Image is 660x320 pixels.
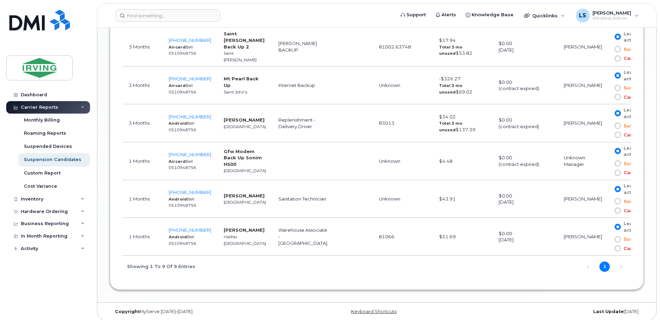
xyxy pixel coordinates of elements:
[558,218,608,256] td: [PERSON_NAME]
[224,168,266,173] small: [GEOGRAPHIC_DATA]
[123,218,162,256] td: 1 Months
[616,261,626,272] a: Next
[621,132,641,138] span: Cancel
[110,309,288,314] div: MyServe [DATE]–[DATE]
[169,234,196,246] small: Bell 0510948756
[621,183,645,195] span: Leave active
[621,220,645,233] span: Leave active
[499,199,551,205] div: [DATE]
[433,142,492,180] td: $4.48
[169,83,196,95] small: Bell 0510948756
[407,11,426,18] span: Support
[272,66,333,104] td: Internet Backup
[571,9,643,23] div: Lisa Soucy
[373,218,433,256] td: 81066
[492,180,558,218] td: $0.00
[169,234,187,239] strong: Android
[169,159,186,164] strong: Aircard
[373,142,433,180] td: Unknown
[439,45,462,56] strong: Total 3 mo unused
[224,51,257,62] small: Saint [PERSON_NAME]
[373,104,433,142] td: 83013
[224,234,266,246] small: Halifax [GEOGRAPHIC_DATA]
[169,37,211,43] a: [PHONE_NUMBER]
[519,9,570,23] div: Quicklinks
[224,76,259,88] strong: Mt Pearl Back Up
[272,218,333,256] td: Warehouse Associate • [GEOGRAPHIC_DATA]
[115,9,220,22] input: Find something...
[621,160,645,167] span: Suspend
[224,124,266,129] small: [GEOGRAPHIC_DATA]
[499,47,551,53] div: [DATE]
[169,121,196,132] small: Bell 0510948756
[169,159,196,170] small: Bell 0510948756
[621,30,645,43] span: Leave active
[169,197,196,208] small: Bell 0510948756
[123,180,162,218] td: 1 Months
[621,107,645,119] span: Leave active
[123,142,162,180] td: 1 Months
[558,66,608,104] td: [PERSON_NAME]
[272,104,333,142] td: Replenishment - Delivery Driver
[351,309,396,314] a: Keyboard Shortcuts
[433,27,492,66] td: $17.94 $53.82
[461,8,518,22] a: Knowledge Base
[433,66,492,104] td: -$326.27 $69.02
[123,104,162,142] td: 3 Months
[466,309,644,314] div: [DATE]
[621,85,645,91] span: Suspend
[123,27,162,66] td: 3 Months
[492,27,558,66] td: $0.00
[593,309,624,314] strong: Last Update
[433,180,492,218] td: $43.91
[499,161,539,167] span: (contract expired)
[599,261,610,272] a: 1
[558,104,608,142] td: [PERSON_NAME]
[442,11,456,18] span: Alerts
[115,309,140,314] strong: Copyright
[499,86,539,91] span: (contract expired)
[499,124,539,129] span: (contract expired)
[433,104,492,142] td: $34.02 $137.39
[621,145,645,158] span: Leave active
[492,218,558,256] td: $0.00
[492,66,558,104] td: $0.00
[224,31,265,49] strong: Saint [PERSON_NAME] Back Up 2
[621,94,641,100] span: Cancel
[169,45,186,50] strong: Aircard
[439,121,462,132] strong: Total 3 mo unused
[169,121,187,126] strong: Android
[532,13,558,18] span: Quicklinks
[169,83,186,88] strong: Aircard
[373,27,433,66] td: 81002.63748
[224,90,247,95] small: Saint John's
[169,227,211,233] a: [PHONE_NUMBER]
[592,16,631,21] span: Wireless Admin
[433,218,492,256] td: $51.69
[169,76,211,81] span: [PHONE_NUMBER]
[224,149,262,167] strong: Gfw Modem Back Up Sonim H500
[472,11,514,18] span: Knowledge Base
[169,114,211,119] a: [PHONE_NUMBER]
[621,69,645,82] span: Leave active
[169,189,211,195] a: [PHONE_NUMBER]
[224,200,266,205] small: [GEOGRAPHIC_DATA]
[621,236,645,242] span: Suspend
[621,169,641,176] span: Cancel
[592,10,631,16] span: [PERSON_NAME]
[123,66,162,104] td: 3 Months
[224,193,265,198] strong: [PERSON_NAME]
[558,180,608,218] td: [PERSON_NAME]
[272,180,333,218] td: Sanitation Technician
[396,8,431,22] a: Support
[621,207,641,214] span: Cancel
[621,245,641,252] span: Cancel
[373,66,433,104] td: Unknown
[499,237,551,243] div: [DATE]
[583,261,593,272] a: Previous
[373,180,433,218] td: Unknown
[439,83,462,95] strong: Total 3 mo unused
